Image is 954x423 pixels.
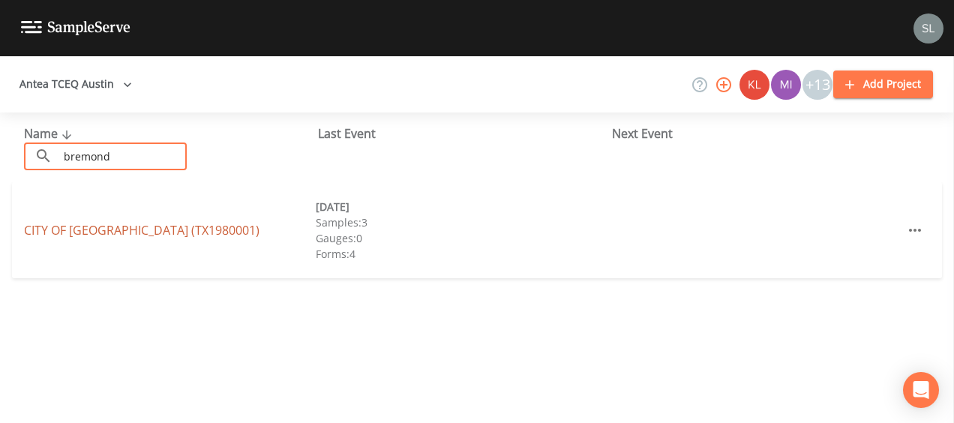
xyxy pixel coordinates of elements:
[316,230,607,246] div: Gauges: 0
[771,70,801,100] img: a1ea4ff7c53760f38bef77ef7c6649bf
[802,70,832,100] div: +13
[612,124,906,142] div: Next Event
[316,246,607,262] div: Forms: 4
[903,372,939,408] div: Open Intercom Messenger
[24,222,259,238] a: CITY OF [GEOGRAPHIC_DATA] (TX1980001)
[833,70,933,98] button: Add Project
[13,70,138,98] button: Antea TCEQ Austin
[739,70,770,100] div: Kler Teran
[739,70,769,100] img: 9c4450d90d3b8045b2e5fa62e4f92659
[316,214,607,230] div: Samples: 3
[316,199,607,214] div: [DATE]
[770,70,802,100] div: Miriaha Caddie
[913,13,943,43] img: 0d5b2d5fd6ef1337b72e1b2735c28582
[21,21,130,35] img: logo
[58,142,187,170] input: Search Projects
[24,125,76,142] span: Name
[318,124,612,142] div: Last Event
